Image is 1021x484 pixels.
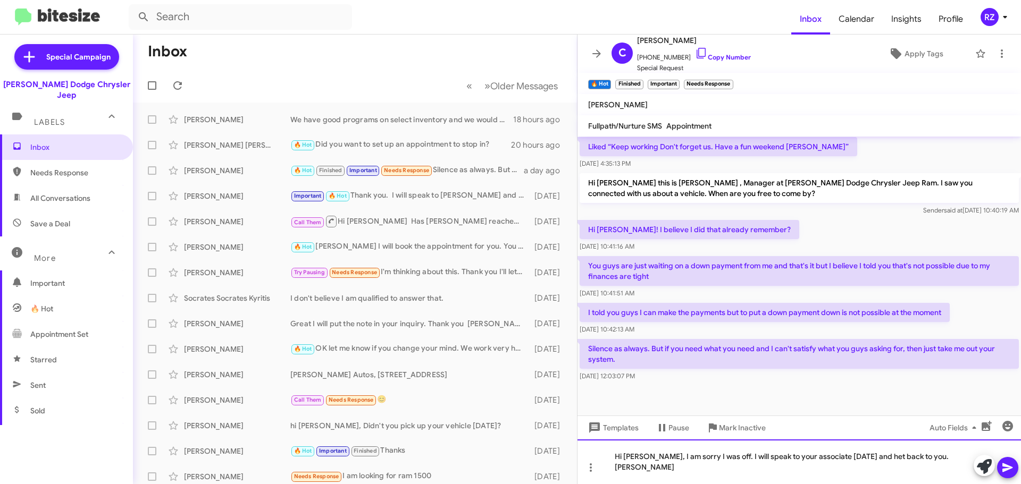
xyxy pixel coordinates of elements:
small: Important [648,80,680,89]
div: We have good programs on select inventory and we would need to take a look at your vehicle to get... [290,114,513,125]
div: Socrates Socrates Kyritis [184,293,290,303]
div: [PERSON_NAME] [184,114,290,125]
div: 😊 [290,394,529,406]
span: Try Pausing [294,269,325,276]
div: [PERSON_NAME] [184,165,290,176]
span: [DATE] 4:35:13 PM [580,159,631,167]
span: [DATE] 10:41:51 AM [580,289,634,297]
div: [DATE] [529,216,568,227]
span: Sold [30,405,45,416]
span: 🔥 Hot [294,447,312,454]
p: I told you guys I can make the payments but to put a down payment down is not possible at the moment [580,303,950,322]
span: 🔥 Hot [329,192,347,199]
span: 🔥 Hot [294,345,312,352]
div: I'm thinking about this. Thank you I'll let you know [290,266,529,278]
h1: Inbox [148,43,187,60]
a: Insights [883,4,930,35]
span: [PERSON_NAME] [588,100,648,109]
span: Labels [34,117,65,127]
span: Mark Inactive [719,418,766,437]
div: [DATE] [529,267,568,278]
div: [PERSON_NAME] [184,446,290,456]
div: I don't believe I am qualified to answer that. [290,293,529,303]
p: Hi [PERSON_NAME]! I believe I did that already remember? [580,220,799,239]
span: Inbox [30,142,121,152]
span: Important [30,278,121,288]
div: [PERSON_NAME] [184,395,290,405]
button: Next [478,75,564,97]
button: Previous [460,75,479,97]
button: Pause [647,418,698,437]
span: Important [294,192,322,199]
span: 🔥 Hot [294,141,312,148]
span: More [34,253,56,263]
div: [PERSON_NAME] Autos, [STREET_ADDRESS] [290,369,529,380]
span: Finished [354,447,377,454]
span: Important [319,447,347,454]
input: Search [129,4,352,30]
span: Needs Response [384,167,429,174]
span: Needs Response [30,167,121,178]
div: [PERSON_NAME] [PERSON_NAME] [184,140,290,150]
span: Needs Response [294,473,339,480]
span: [PHONE_NUMBER] [637,47,751,63]
button: Apply Tags [861,44,970,63]
span: [PERSON_NAME] [637,34,751,47]
span: 🔥 Hot [30,303,53,314]
div: [DATE] [529,293,568,303]
p: Silence as always. But if you need what you need and I can't satisfy what you guys asking for, th... [580,339,1019,369]
span: Call Them [294,396,322,403]
div: 20 hours ago [511,140,568,150]
div: Hi [PERSON_NAME] Has [PERSON_NAME] reached out for you? [290,215,529,228]
span: Needs Response [329,396,374,403]
div: [DATE] [529,446,568,456]
button: Auto Fields [921,418,989,437]
div: 18 hours ago [513,114,568,125]
span: » [484,79,490,92]
div: [DATE] [529,318,568,329]
span: 🔥 Hot [294,243,312,250]
span: All Conversations [30,193,90,203]
div: Hi [PERSON_NAME], I am sorry I was off. I will speak to your associate [DATE] and het back to you... [578,439,1021,484]
a: Special Campaign [14,44,119,70]
div: a day ago [524,165,568,176]
div: [DATE] [529,191,568,201]
small: Needs Response [684,80,733,89]
div: [PERSON_NAME] [184,318,290,329]
span: Sender [DATE] 10:40:19 AM [923,206,1019,214]
div: Did you want to set up an appointment to stop in? [290,139,511,151]
div: [PERSON_NAME] [184,471,290,482]
span: Fullpath/Nurture SMS [588,121,662,131]
span: Appointment Set [30,329,88,339]
div: [PERSON_NAME] [184,191,290,201]
a: Copy Number [695,53,751,61]
button: RZ [972,8,1009,26]
div: Silence as always. But if you need what you need and I can't satisfy what you guys asking for, th... [290,164,524,176]
p: Hi [PERSON_NAME] this is [PERSON_NAME] , Manager at [PERSON_NAME] Dodge Chrysler Jeep Ram. I saw ... [580,173,1019,203]
button: Mark Inactive [698,418,774,437]
span: Special Campaign [46,52,111,62]
span: Auto Fields [930,418,981,437]
span: Important [349,167,377,174]
span: C [618,45,626,62]
a: Inbox [791,4,830,35]
div: [DATE] [529,395,568,405]
span: Special Request [637,63,751,73]
small: 🔥 Hot [588,80,611,89]
button: Templates [578,418,647,437]
span: Starred [30,354,57,365]
span: Save a Deal [30,218,70,229]
div: [PERSON_NAME] [184,267,290,278]
div: [DATE] [529,471,568,482]
div: [PERSON_NAME] I will book the appointment for you. You can tell me which two later or [DATE] [PER... [290,241,529,253]
span: Apply Tags [905,44,943,63]
div: [PERSON_NAME] [184,369,290,380]
span: Finished [319,167,342,174]
div: [PERSON_NAME] [184,420,290,431]
div: Thanks [290,445,529,457]
div: OK let me know if you change your mind. We work very hard to get everyone approved. [PERSON_NAME] [290,343,529,355]
div: Great I will put the note in your inquiry. Thank you [PERSON_NAME] [290,318,529,329]
div: [PERSON_NAME] [184,344,290,354]
span: Sent [30,380,46,390]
